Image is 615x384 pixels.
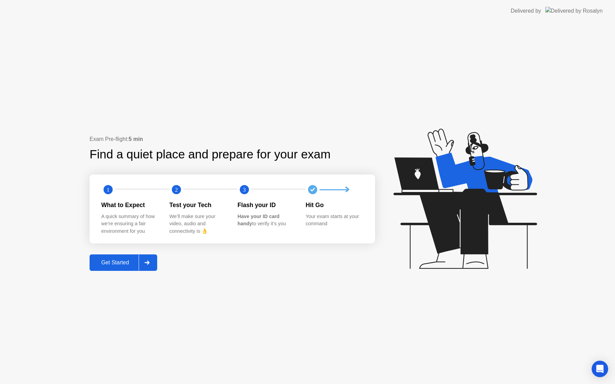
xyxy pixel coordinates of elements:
[243,187,246,193] text: 3
[170,201,227,209] div: Test your Tech
[101,213,159,235] div: A quick summary of how we’re ensuring a fair environment for you
[237,214,279,227] b: Have your ID card handy
[101,201,159,209] div: What to Expect
[592,361,608,377] div: Open Intercom Messenger
[237,201,295,209] div: Flash your ID
[129,136,143,142] b: 5 min
[306,213,363,228] div: Your exam starts at your command
[170,213,227,235] div: We’ll make sure your video, audio and connectivity is 👌
[306,201,363,209] div: Hit Go
[175,187,177,193] text: 2
[511,7,541,15] div: Delivered by
[107,187,109,193] text: 1
[90,145,332,164] div: Find a quiet place and prepare for your exam
[92,260,139,266] div: Get Started
[237,213,295,228] div: to verify it’s you
[545,7,603,15] img: Delivered by Rosalyn
[90,135,375,143] div: Exam Pre-flight:
[90,254,157,271] button: Get Started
